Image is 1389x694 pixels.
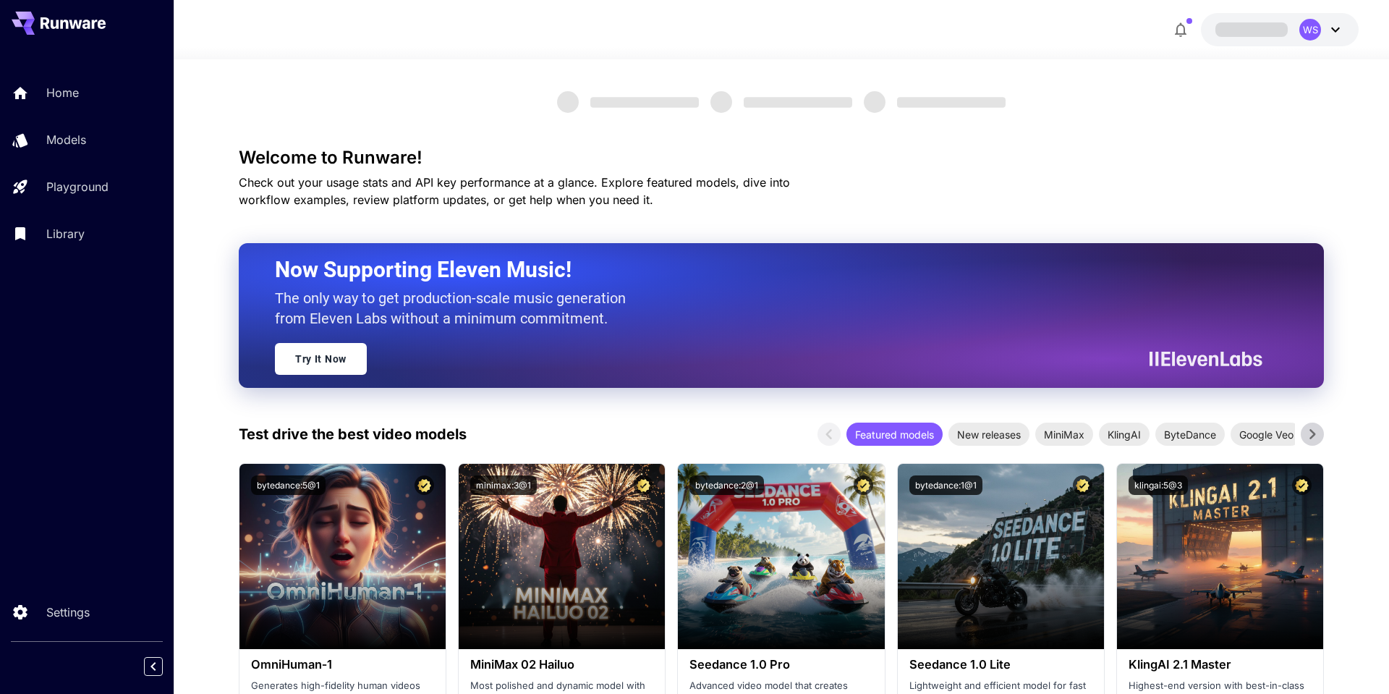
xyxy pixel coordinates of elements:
[239,148,1324,168] h3: Welcome to Runware!
[46,225,85,242] p: Library
[898,464,1104,649] img: alt
[689,475,764,495] button: bytedance:2@1
[1117,464,1323,649] img: alt
[459,464,665,649] img: alt
[909,658,1092,672] h3: Seedance 1.0 Lite
[854,475,873,495] button: Certified Model – Vetted for best performance and includes a commercial license.
[251,475,326,495] button: bytedance:5@1
[1035,427,1093,442] span: MiniMax
[1035,423,1093,446] div: MiniMax
[846,423,943,446] div: Featured models
[275,343,367,375] a: Try It Now
[239,423,467,445] p: Test drive the best video models
[1129,475,1188,495] button: klingai:5@3
[1292,475,1312,495] button: Certified Model – Vetted for best performance and includes a commercial license.
[155,653,174,680] div: Collapse sidebar
[1155,427,1225,442] span: ByteDance
[46,131,86,148] p: Models
[251,658,434,672] h3: OmniHuman‑1
[239,175,790,207] span: Check out your usage stats and API key performance at a glance. Explore featured models, dive int...
[678,464,884,649] img: alt
[1231,423,1302,446] div: Google Veo
[470,475,537,495] button: minimax:3@1
[689,658,872,672] h3: Seedance 1.0 Pro
[1099,427,1150,442] span: KlingAI
[1099,423,1150,446] div: KlingAI
[948,427,1029,442] span: New releases
[1155,423,1225,446] div: ByteDance
[239,464,446,649] img: alt
[275,288,637,329] p: The only way to get production-scale music generation from Eleven Labs without a minimum commitment.
[275,256,1252,284] h2: Now Supporting Eleven Music!
[1231,427,1302,442] span: Google Veo
[1201,13,1359,46] button: WS
[634,475,653,495] button: Certified Model – Vetted for best performance and includes a commercial license.
[909,475,982,495] button: bytedance:1@1
[46,604,90,621] p: Settings
[1129,658,1312,672] h3: KlingAI 2.1 Master
[415,475,434,495] button: Certified Model – Vetted for best performance and includes a commercial license.
[948,423,1029,446] div: New releases
[144,657,163,676] button: Collapse sidebar
[470,658,653,672] h3: MiniMax 02 Hailuo
[46,84,79,101] p: Home
[846,427,943,442] span: Featured models
[1073,475,1092,495] button: Certified Model – Vetted for best performance and includes a commercial license.
[46,178,109,195] p: Playground
[1299,19,1321,41] div: WS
